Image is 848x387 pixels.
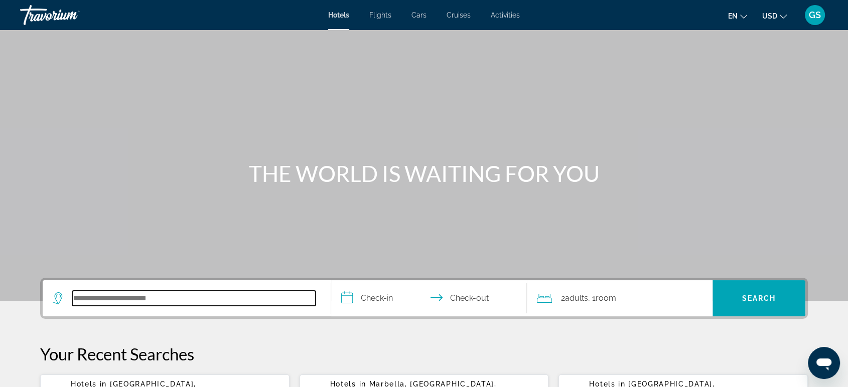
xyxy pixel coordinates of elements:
[328,11,349,19] a: Hotels
[43,280,805,316] div: Search widget
[565,293,588,303] span: Adults
[809,10,821,20] span: GS
[491,11,520,19] a: Activities
[331,280,527,316] button: Select check in and out date
[728,9,747,23] button: Change language
[808,347,840,379] iframe: Button to launch messaging window
[762,12,777,20] span: USD
[742,294,776,302] span: Search
[762,9,787,23] button: Change currency
[447,11,471,19] a: Cruises
[713,280,805,316] button: Search
[72,291,316,306] input: Search hotel destination
[588,291,616,305] span: , 1
[561,291,588,305] span: 2
[728,12,738,20] span: en
[40,344,808,364] p: Your Recent Searches
[369,11,391,19] a: Flights
[411,11,427,19] a: Cars
[236,160,612,186] h1: THE WORLD IS WAITING FOR YOU
[802,5,828,26] button: User Menu
[527,280,713,316] button: Travelers: 2 adults, 0 children
[596,293,616,303] span: Room
[20,2,120,28] a: Travorium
